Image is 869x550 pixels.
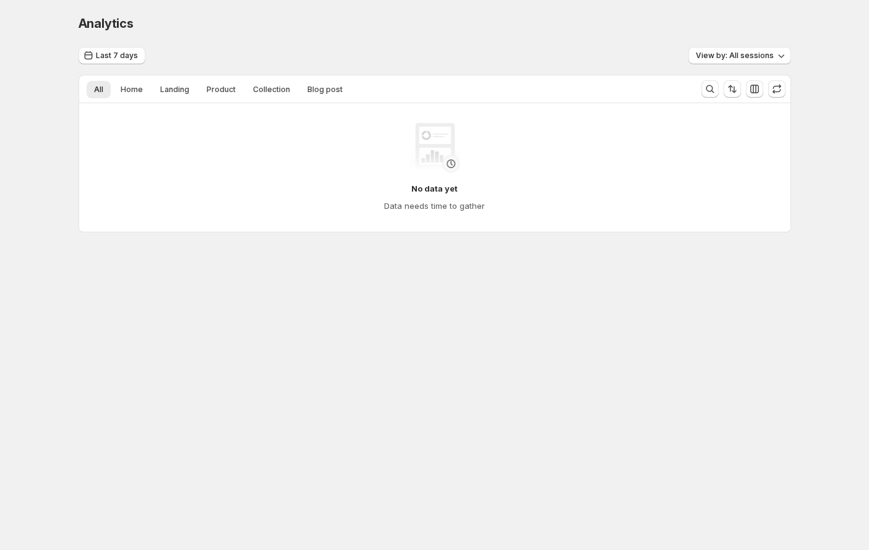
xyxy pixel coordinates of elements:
[79,16,134,31] span: Analytics
[94,85,103,95] span: All
[411,182,458,195] h4: No data yet
[384,200,485,212] h4: Data needs time to gather
[701,80,719,98] button: Search and filter results
[724,80,741,98] button: Sort the results
[207,85,236,95] span: Product
[307,85,343,95] span: Blog post
[410,123,460,172] img: No data yet
[696,51,774,61] span: View by: All sessions
[79,47,145,64] button: Last 7 days
[688,47,791,64] button: View by: All sessions
[160,85,189,95] span: Landing
[121,85,143,95] span: Home
[253,85,290,95] span: Collection
[96,51,138,61] span: Last 7 days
